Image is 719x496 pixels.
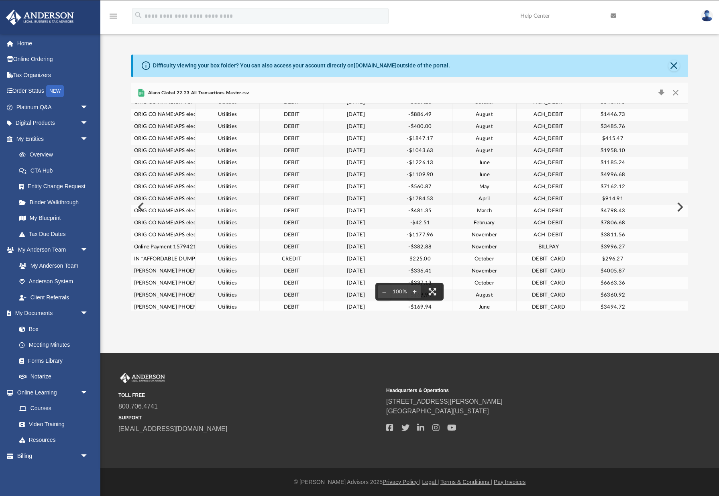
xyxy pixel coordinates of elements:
[260,169,324,181] div: DEBIT
[131,83,688,311] div: Preview
[324,217,388,229] div: [DATE]
[388,241,452,253] div: -$382.88
[324,145,388,157] div: [DATE]
[388,217,452,229] div: -$42.51
[517,121,581,133] div: ACH_DEBIT
[701,10,713,22] img: User Pic
[581,217,645,229] div: $7806.68
[80,242,96,258] span: arrow_drop_down
[6,83,100,100] a: Order StatusNEW
[452,109,517,121] div: August
[452,121,517,133] div: August
[131,193,196,205] div: ORIG CO NAME:APS electric pmt ORIG ID:1860011170 DESC DATE:230417 CO ENTRY DESCR:PAYMENTS SEC:WEB...
[517,289,581,301] div: DEBIT_CARD
[11,274,96,290] a: Anderson System
[452,181,517,193] div: May
[388,205,452,217] div: -$481.35
[80,99,96,116] span: arrow_drop_down
[196,169,260,181] div: Utilities
[131,205,196,217] div: ORIG CO NAME:APS electric pmt ORIG ID:1860011170 DESC DATE:230307 CO ENTRY DESCR:PAYMENT SEC:TEL ...
[517,145,581,157] div: ACH_DEBIT
[131,157,196,169] div: ORIG CO NAME:APS electric pmt ORIG ID:1860011170 DESC DATE:230614 CO ENTRY DESCR:PAYMENTS SEC:TEL...
[581,277,645,289] div: $6663.36
[581,109,645,121] div: $1446.73
[196,109,260,121] div: Utilities
[260,145,324,157] div: DEBIT
[131,104,688,311] div: File preview
[452,229,517,241] div: November
[131,181,196,193] div: ORIG CO NAME:APS electric pmt ORIG ID:1860011170 DESC DATE:230504 CO ENTRY DESCR:PAYMENTS SEC:WEB...
[581,265,645,277] div: $4005.87
[440,479,492,485] a: Terms & Conditions |
[80,384,96,401] span: arrow_drop_down
[581,121,645,133] div: $3485.76
[386,387,648,394] small: Headquarters & Operations
[6,384,96,400] a: Online Learningarrow_drop_down
[388,157,452,169] div: -$1226.13
[6,115,100,131] a: Digital Productsarrow_drop_down
[517,241,581,253] div: BILLPAY
[131,109,196,121] div: ORIG CO NAME:APS electric pmt ORIG ID:1860011170 DESC DATE:230821 CO ENTRY DESCR:PAYMENTS SEC:WEB...
[324,265,388,277] div: [DATE]
[517,169,581,181] div: ACH_DEBIT
[6,51,100,67] a: Online Ordering
[118,392,381,399] small: TOLL FREE
[260,301,324,313] div: DEBIT
[324,229,388,241] div: [DATE]
[131,169,196,181] div: ORIG CO NAME:APS electric pmt ORIG ID:1860011170 DESC DATE:230601 CO ENTRY DESCR:PAYMENTS SEC:WEB...
[131,301,196,313] div: [PERSON_NAME] PHOENIX COMM SERV [PHONE_NUMBER] AZ 06/23
[324,181,388,193] div: [DATE]
[452,217,517,229] div: February
[388,121,452,133] div: -$400.00
[11,289,96,305] a: Client Referrals
[196,181,260,193] div: Utilities
[324,121,388,133] div: [DATE]
[260,277,324,289] div: DEBIT
[388,301,452,313] div: -$169.94
[581,241,645,253] div: $3996.27
[260,253,324,265] div: CREDIT
[196,289,260,301] div: Utilities
[131,229,196,241] div: ORIG CO NAME:APS electric pmt ORIG ID:1860011170 DESC DATE:221118 CO ENTRY DESCR:PAYMENT SEC:WEB ...
[452,205,517,217] div: March
[6,464,100,480] a: Events Calendar
[196,193,260,205] div: Utilities
[11,400,96,417] a: Courses
[134,11,143,20] i: search
[452,301,517,313] div: June
[260,265,324,277] div: DEBIT
[260,241,324,253] div: DEBIT
[581,181,645,193] div: $7162.12
[517,265,581,277] div: DEBIT_CARD
[11,194,100,210] a: Binder Walkthrough
[196,205,260,217] div: Utilities
[80,448,96,464] span: arrow_drop_down
[324,301,388,313] div: [DATE]
[196,253,260,265] div: Utilities
[118,373,167,383] img: Anderson Advisors Platinum Portal
[6,35,100,51] a: Home
[581,301,645,313] div: $3494.72
[388,265,452,277] div: -$336.41
[654,87,668,99] button: Download
[153,61,450,70] div: Difficulty viewing your box folder? You can also access your account directly on outside of the p...
[388,145,452,157] div: -$1043.63
[670,196,688,218] button: Next File
[196,241,260,253] div: Utilities
[6,131,100,147] a: My Entitiesarrow_drop_down
[11,416,92,432] a: Video Training
[11,210,96,226] a: My Blueprint
[668,60,680,71] button: Close
[422,479,439,485] a: Legal |
[581,157,645,169] div: $1185.24
[260,205,324,217] div: DEBIT
[324,193,388,205] div: [DATE]
[452,157,517,169] div: June
[6,305,96,321] a: My Documentsarrow_drop_down
[196,277,260,289] div: Utilities
[260,229,324,241] div: DEBIT
[324,205,388,217] div: [DATE]
[11,321,92,337] a: Box
[11,163,100,179] a: CTA Hub
[452,265,517,277] div: November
